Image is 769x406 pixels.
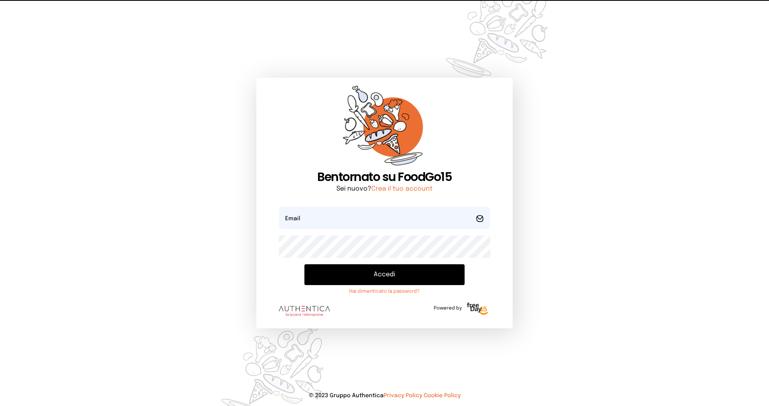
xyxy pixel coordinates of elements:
[279,306,330,316] img: logo.8f33a47.png
[279,170,490,184] h1: Bentornato su FoodGo15
[384,393,422,398] a: Privacy Policy
[304,264,465,285] button: Accedi
[424,393,461,398] a: Cookie Policy
[434,305,462,312] span: Powered by
[304,288,465,295] a: Hai dimenticato la password?
[465,301,490,317] img: logo-freeday.3e08031.png
[343,86,426,170] img: sticker-orange.65babaf.png
[13,392,756,400] p: © 2023 Gruppo Authentica
[371,185,433,192] a: Crea il tuo account
[279,184,490,194] p: Sei nuovo?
